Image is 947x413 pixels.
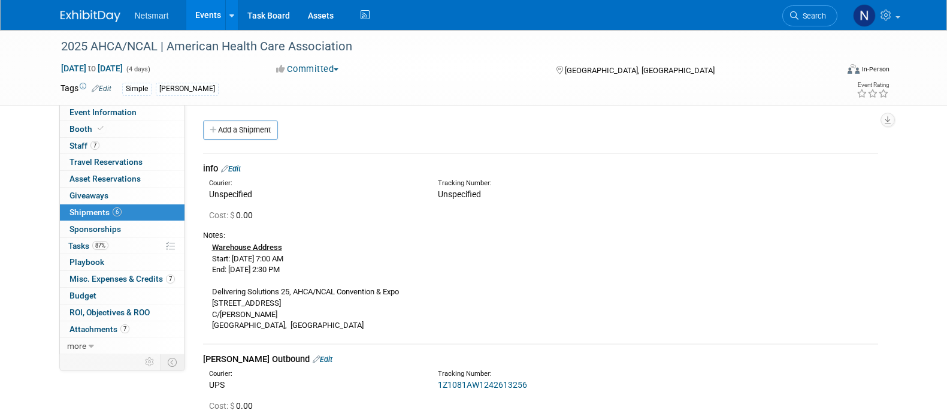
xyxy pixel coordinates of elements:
a: Edit [221,164,241,173]
span: Unspecified [438,189,481,199]
div: Tracking Number: [438,369,706,379]
div: Event Rating [857,82,889,88]
span: 7 [166,275,175,284]
span: Search [798,11,826,20]
a: Asset Reservations [60,171,184,187]
td: Toggle Event Tabs [160,354,184,370]
span: Netsmart [135,11,169,20]
a: Budget [60,288,184,304]
a: Travel Reservations [60,154,184,170]
span: Giveaways [69,191,108,200]
span: ROI, Objectives & ROO [69,308,150,317]
span: Tasks [68,241,108,251]
a: Edit [92,85,111,93]
div: Tracking Number: [438,179,706,188]
i: Booth reservation complete [98,125,104,132]
div: Event Format [767,62,890,80]
a: ROI, Objectives & ROO [60,305,184,321]
a: Edit [313,355,332,364]
span: to [86,64,98,73]
a: Attachments7 [60,321,184,337]
span: 7 [90,141,99,150]
span: 0.00 [209,210,258,220]
span: Attachments [69,324,129,334]
span: Travel Reservations [69,157,143,167]
img: Nina Finn [853,4,876,27]
a: Staff7 [60,138,184,154]
span: [DATE] [DATE] [60,63,123,74]
span: Booth [69,124,106,134]
div: Notes: [203,230,878,241]
span: 6 [113,207,122,216]
div: Simple [122,83,152,95]
span: Staff [69,141,99,150]
div: Courier: [209,369,420,379]
a: Shipments6 [60,204,184,221]
span: Shipments [69,207,122,217]
span: more [67,341,86,351]
span: Cost: $ [209,210,236,220]
div: [PERSON_NAME] Outbound [203,353,878,366]
span: Sponsorships [69,224,121,234]
a: Event Information [60,104,184,120]
div: info [203,162,878,175]
div: Unspecified [209,188,420,200]
button: Committed [272,63,343,76]
div: Start: [DATE] 7:00 AM End: [DATE] 2:30 PM Delivering Solutions 25, AHCA/NCAL Convention & Expo [S... [203,241,878,331]
a: Booth [60,121,184,137]
b: Warehouse Address [212,243,282,252]
span: 7 [120,324,129,333]
a: Tasks87% [60,238,184,254]
div: Courier: [209,179,420,188]
td: Tags [60,82,111,96]
div: [PERSON_NAME] [156,83,219,95]
td: Personalize Event Tab Strip [140,354,161,370]
span: 87% [92,241,108,250]
span: [GEOGRAPHIC_DATA], [GEOGRAPHIC_DATA] [565,66,715,75]
a: Search [782,5,837,26]
div: 2025 AHCA/NCAL | American Health Care Association [57,36,819,58]
a: Giveaways [60,188,184,204]
a: Playbook [60,254,184,270]
span: Playbook [69,257,104,267]
span: Asset Reservations [69,174,141,183]
a: 1Z1081AW1242613256 [438,380,527,390]
img: ExhibitDay [60,10,120,22]
span: Budget [69,291,96,300]
a: Misc. Expenses & Credits7 [60,271,184,287]
span: (4 days) [125,65,150,73]
span: Cost: $ [209,401,236,411]
span: Misc. Expenses & Credits [69,274,175,284]
img: Format-Inperson.png [848,64,860,74]
a: Sponsorships [60,221,184,237]
div: UPS [209,379,420,391]
a: Add a Shipment [203,120,278,140]
span: Event Information [69,107,137,117]
span: 0.00 [209,401,258,411]
div: In-Person [861,65,889,74]
a: more [60,338,184,354]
